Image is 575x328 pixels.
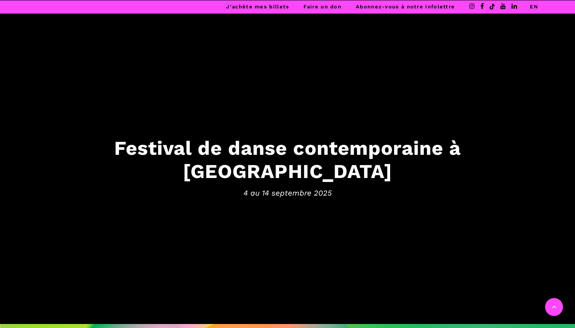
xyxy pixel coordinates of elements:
[356,4,455,10] a: Abonnez-vous à notre infolettre
[530,4,538,10] a: EN
[226,4,289,10] a: J’achète mes billets
[40,136,535,183] h3: Festival de danse contemporaine à [GEOGRAPHIC_DATA]
[303,4,341,10] a: Faire un don
[40,187,535,199] span: 4 au 14 septembre 2025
